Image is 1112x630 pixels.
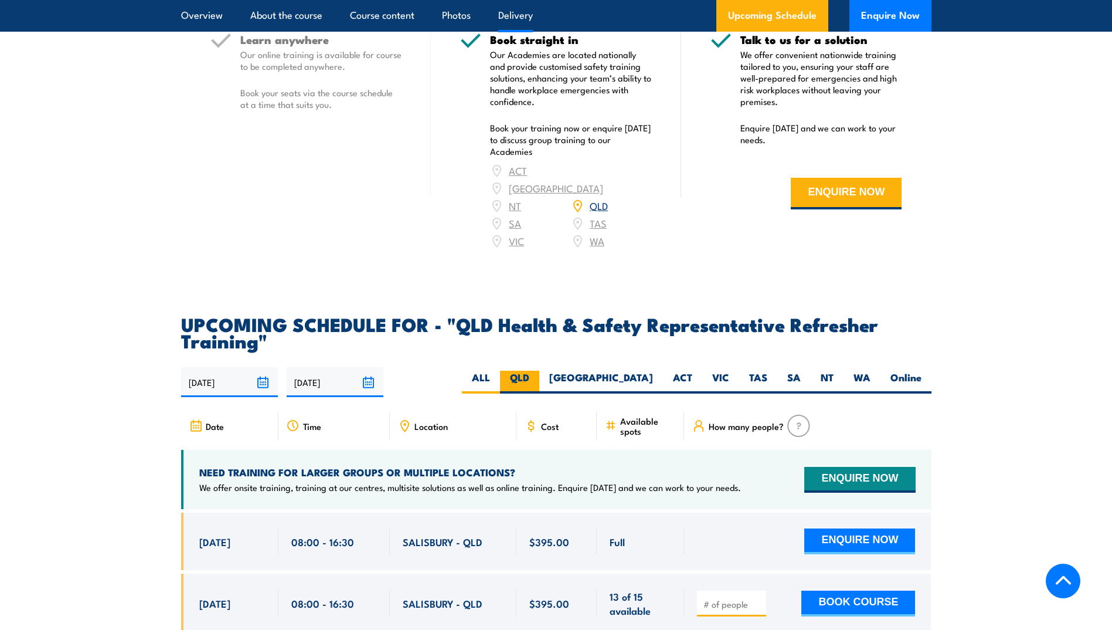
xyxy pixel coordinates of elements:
h2: UPCOMING SCHEDULE FOR - "QLD Health & Safety Representative Refresher Training" [181,316,931,348]
span: How many people? [709,421,784,431]
button: BOOK COURSE [801,591,915,617]
label: WA [844,371,880,394]
label: QLD [500,371,539,394]
p: We offer onsite training, training at our centres, multisite solutions as well as online training... [199,482,741,493]
button: ENQUIRE NOW [791,178,902,209]
span: SALISBURY - QLD [403,535,482,548]
span: Full [610,535,625,548]
span: Date [206,421,224,431]
h5: Talk to us for a solution [740,34,902,45]
input: To date [287,367,383,397]
span: 08:00 - 16:30 [291,597,354,610]
span: [DATE] [199,597,230,610]
h5: Book straight in [490,34,652,45]
label: VIC [702,371,739,394]
label: SA [777,371,811,394]
span: SALISBURY - QLD [403,597,482,610]
input: # of people [703,598,762,610]
span: $395.00 [529,535,569,548]
h4: NEED TRAINING FOR LARGER GROUPS OR MULTIPLE LOCATIONS? [199,466,741,479]
p: Our online training is available for course to be completed anywhere. [240,49,402,72]
span: Time [303,421,321,431]
p: Enquire [DATE] and we can work to your needs. [740,122,902,145]
p: We offer convenient nationwide training tailored to you, ensuring your staff are well-prepared fo... [740,49,902,107]
a: QLD [590,198,608,212]
p: Book your training now or enquire [DATE] to discuss group training to our Academies [490,122,652,157]
label: Online [880,371,931,394]
label: [GEOGRAPHIC_DATA] [539,371,663,394]
span: Cost [541,421,559,431]
span: Location [414,421,448,431]
span: Available spots [620,416,676,436]
span: 13 of 15 available [610,590,671,617]
p: Book your seats via the course schedule at a time that suits you. [240,87,402,110]
h5: Learn anywhere [240,34,402,45]
button: ENQUIRE NOW [804,529,915,554]
label: TAS [739,371,777,394]
span: $395.00 [529,597,569,610]
input: From date [181,367,278,397]
span: [DATE] [199,535,230,548]
label: NT [811,371,844,394]
label: ACT [663,371,702,394]
label: ALL [462,371,500,394]
button: ENQUIRE NOW [804,467,915,493]
p: Our Academies are located nationally and provide customised safety training solutions, enhancing ... [490,49,652,107]
span: 08:00 - 16:30 [291,535,354,548]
